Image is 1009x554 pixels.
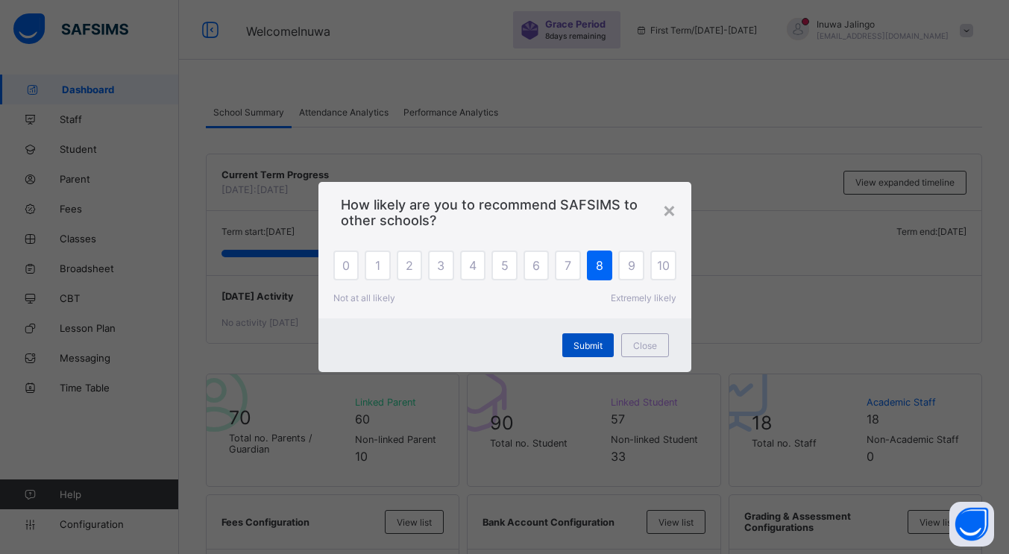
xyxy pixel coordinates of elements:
span: 6 [532,258,540,273]
button: Open asap [949,502,994,547]
span: 7 [565,258,571,273]
div: × [662,197,676,222]
span: Close [633,340,657,351]
span: Not at all likely [333,292,395,303]
span: Submit [573,340,603,351]
span: 8 [596,258,603,273]
span: 3 [437,258,444,273]
span: Extremely likely [611,292,676,303]
span: How likely are you to recommend SAFSIMS to other schools? [341,197,669,228]
span: 4 [469,258,477,273]
span: 9 [628,258,635,273]
span: 2 [406,258,413,273]
div: 0 [333,251,359,280]
span: 10 [657,258,670,273]
span: 5 [501,258,509,273]
span: 1 [375,258,380,273]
